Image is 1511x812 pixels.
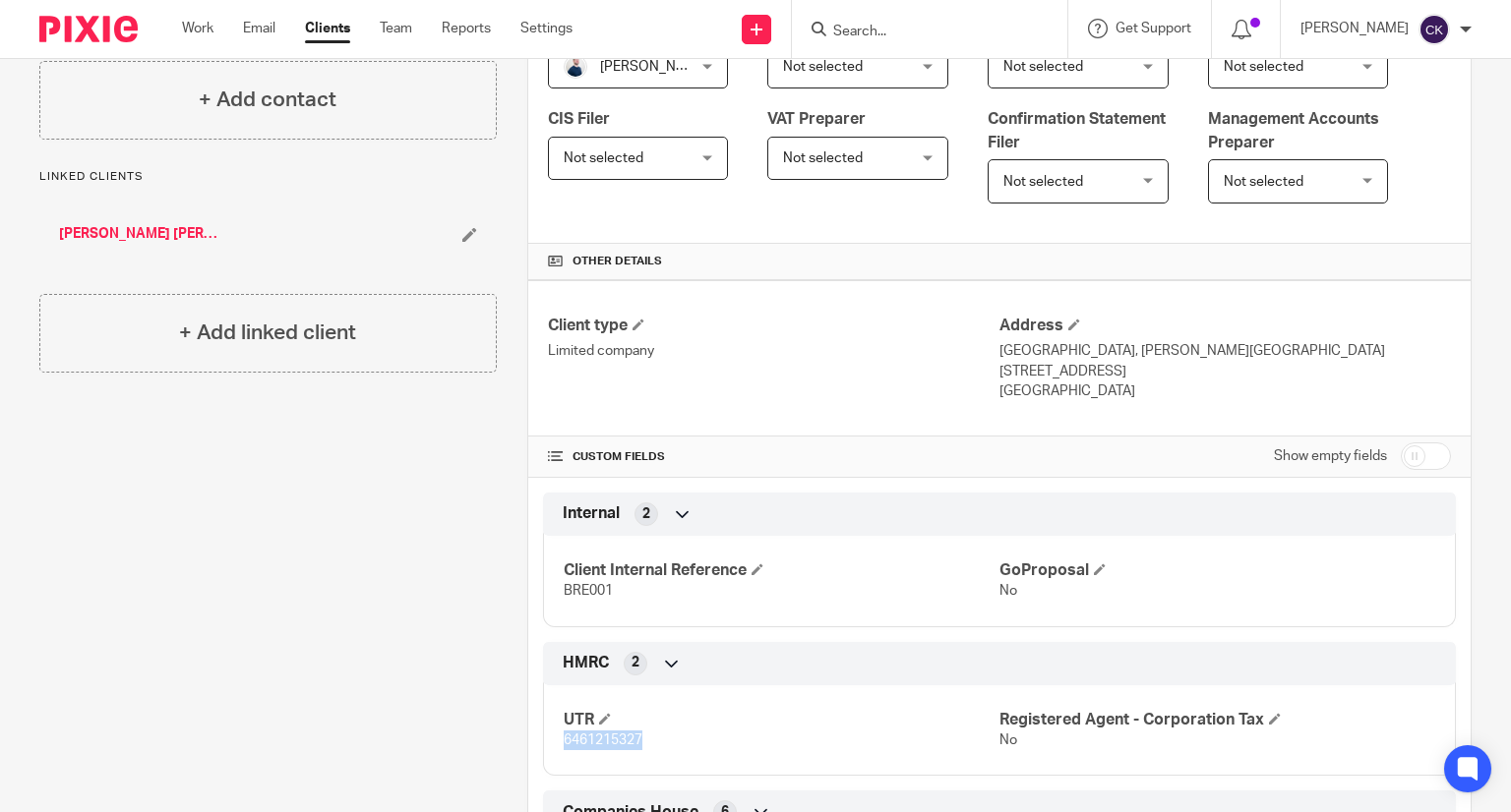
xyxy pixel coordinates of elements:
[999,560,1435,581] h4: GoProposal
[39,16,138,42] img: Pixie
[999,733,1017,747] span: No
[831,24,1008,41] input: Search
[564,710,999,730] h4: UTR
[564,584,613,598] span: BRE001
[442,19,491,38] a: Reports
[632,653,639,672] span: 2
[182,19,213,38] a: Work
[1116,22,1191,35] span: Get Support
[305,19,350,38] a: Clients
[548,449,999,465] h4: CUSTOM FIELDS
[999,381,1451,401] p: [GEOGRAPHIC_DATA]
[520,19,573,38] a: Settings
[243,19,275,38] a: Email
[600,60,708,74] span: [PERSON_NAME]
[999,710,1435,730] h4: Registered Agent - Corporation Tax
[999,341,1451,361] p: [GEOGRAPHIC_DATA], [PERSON_NAME][GEOGRAPHIC_DATA]
[1300,19,1409,38] p: [PERSON_NAME]
[179,318,356,348] h4: + Add linked client
[1224,175,1303,189] span: Not selected
[1208,111,1379,149] span: Management Accounts Preparer
[999,316,1451,336] h4: Address
[999,362,1451,381] p: [STREET_ADDRESS]
[564,151,643,165] span: Not selected
[1003,60,1083,74] span: Not selected
[783,60,863,74] span: Not selected
[573,254,662,269] span: Other details
[988,111,1166,149] span: Confirmation Statement Filer
[1003,175,1083,189] span: Not selected
[548,111,610,127] span: CIS Filer
[564,733,642,747] span: 6461215327
[39,169,497,185] p: Linked clients
[1224,60,1303,74] span: Not selected
[564,560,999,581] h4: Client Internal Reference
[642,504,650,524] span: 2
[1419,14,1450,45] img: svg%3E
[563,653,609,673] span: HMRC
[767,111,866,127] span: VAT Preparer
[999,584,1017,598] span: No
[548,316,999,336] h4: Client type
[564,55,587,79] img: MC_T&CO-3.jpg
[563,503,620,524] span: Internal
[548,341,999,361] p: Limited company
[59,224,226,244] a: [PERSON_NAME] [PERSON_NAME]
[380,19,412,38] a: Team
[783,151,863,165] span: Not selected
[1274,446,1387,466] label: Show empty fields
[199,85,336,115] h4: + Add contact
